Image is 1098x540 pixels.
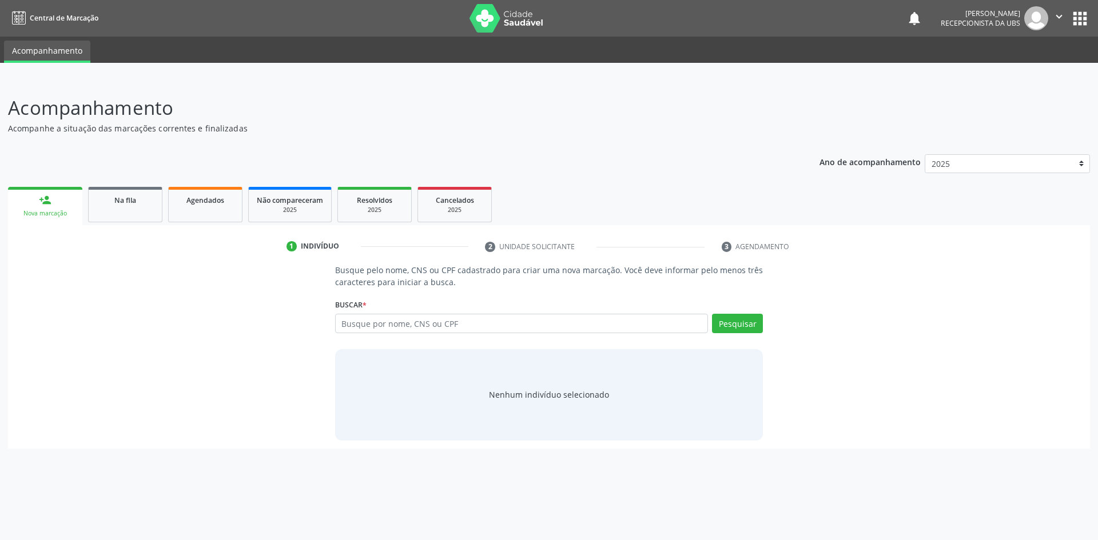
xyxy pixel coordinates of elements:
span: Cancelados [436,195,474,205]
p: Busque pelo nome, CNS ou CPF cadastrado para criar uma nova marcação. Você deve informar pelo men... [335,264,763,288]
div: 1 [287,241,297,251]
button: notifications [906,10,922,26]
div: 2025 [346,206,403,214]
label: Buscar [335,296,367,314]
button: apps [1070,9,1090,29]
span: Agendados [186,195,224,205]
div: 2025 [257,206,323,214]
div: person_add [39,194,51,206]
span: Central de Marcação [30,13,98,23]
p: Acompanhamento [8,94,765,122]
span: Na fila [114,195,136,205]
div: [PERSON_NAME] [941,9,1020,18]
div: Nenhum indivíduo selecionado [489,389,609,401]
div: Nova marcação [16,209,74,218]
p: Acompanhe a situação das marcações correntes e finalizadas [8,122,765,134]
span: Recepcionista da UBS [941,18,1020,28]
div: 2025 [426,206,483,214]
button:  [1048,6,1070,30]
a: Central de Marcação [8,9,98,27]
span: Resolvidos [357,195,392,205]
p: Ano de acompanhamento [819,154,921,169]
img: img [1024,6,1048,30]
div: Indivíduo [301,241,339,251]
a: Acompanhamento [4,41,90,63]
i:  [1053,10,1065,23]
input: Busque por nome, CNS ou CPF [335,314,709,333]
span: Não compareceram [257,195,323,205]
button: Pesquisar [712,314,763,333]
